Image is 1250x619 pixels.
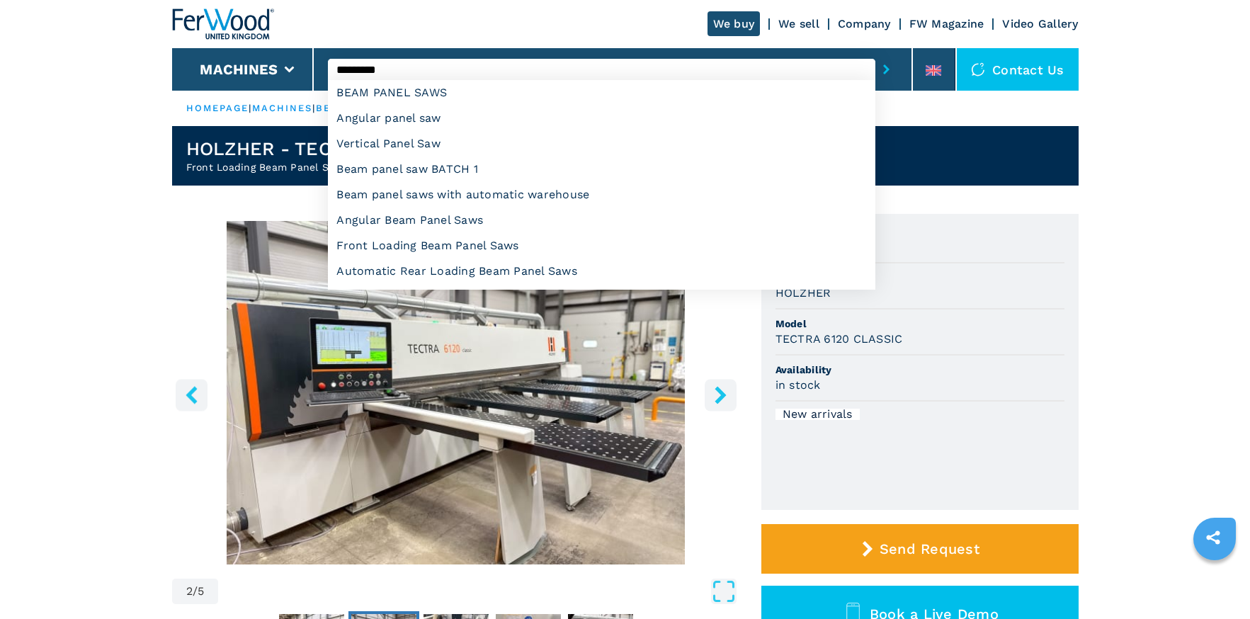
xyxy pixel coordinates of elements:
span: | [312,103,315,113]
div: Angular Beam Panel Saws [328,208,875,233]
iframe: Chat [1190,555,1239,608]
a: We sell [778,17,819,30]
h3: HOLZHER [775,285,831,301]
div: Front Loading Beam Panel Saws [328,233,875,259]
a: Company [838,17,891,30]
span: Code [775,225,1064,239]
a: sharethis [1195,520,1231,555]
span: 5 [198,586,204,597]
h3: TECTRA 6120 CLASSIC [775,331,903,347]
a: beam panel saws [316,103,426,113]
button: submit-button [875,53,897,86]
span: / [193,586,198,597]
a: HOMEPAGE [186,103,249,113]
span: Brand [775,271,1064,285]
a: machines [252,103,313,113]
div: Contact us [957,48,1079,91]
a: FW Magazine [909,17,984,30]
button: left-button [176,379,208,411]
button: Machines [200,61,278,78]
div: Angular panel saw [328,106,875,131]
h2: Front Loading Beam Panel Saws [186,160,499,174]
div: BEAM PANEL SAWS [328,80,875,106]
button: Open Fullscreen [222,579,736,604]
div: Beam panel saws with automatic warehouse [328,182,875,208]
div: New arrivals [775,409,860,420]
button: Send Request [761,524,1079,574]
h1: HOLZHER - TECTRA 6120 CLASSIC [186,137,499,160]
div: Go to Slide 2 [172,221,740,564]
span: Availability [775,363,1064,377]
img: Contact us [971,62,985,76]
div: Beam panel saw BATCH 1 [328,157,875,182]
div: Automatic Rear Loading Beam Panel Saws [328,259,875,284]
span: Model [775,317,1064,331]
a: We buy [708,11,761,36]
a: Video Gallery [1002,17,1078,30]
div: Vertical Panel Saw [328,131,875,157]
span: | [249,103,251,113]
span: Send Request [880,540,979,557]
h3: in stock [775,377,821,393]
img: Ferwood [172,8,274,40]
button: right-button [705,379,737,411]
span: 2 [186,586,193,597]
img: Front Loading Beam Panel Saws HOLZHER TECTRA 6120 CLASSIC [172,221,740,564]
